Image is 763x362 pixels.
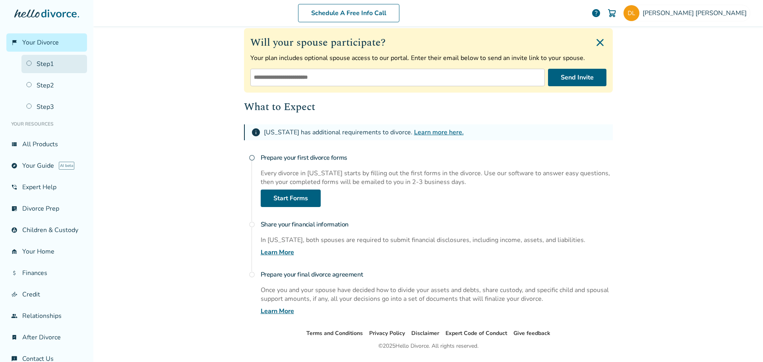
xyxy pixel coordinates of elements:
span: account_child [11,227,17,233]
img: Cart [607,8,617,18]
a: phone_in_talkExpert Help [6,178,87,196]
span: AI beta [59,162,74,170]
a: Step3 [21,98,87,116]
a: Schedule A Free Info Call [298,4,399,22]
a: list_alt_checkDivorce Prep [6,199,87,218]
span: garage_home [11,248,17,255]
a: help [591,8,601,18]
a: Learn more here. [414,128,464,137]
div: Once you and your spouse have decided how to divide your assets and debts, share custody, and spe... [261,286,613,303]
span: explore [11,163,17,169]
span: attach_money [11,270,17,276]
a: Step1 [21,55,87,73]
span: Your Divorce [22,38,59,47]
span: info [251,128,261,137]
li: Disclaimer [411,329,439,338]
div: [US_STATE] has additional requirements to divorce. [264,128,464,137]
span: group [11,313,17,319]
a: flag_2Your Divorce [6,33,87,52]
h4: Prepare your first divorce forms [261,150,613,166]
li: Your Resources [6,116,87,132]
p: Your plan includes optional spouse access to our portal. Enter their email below to send an invit... [250,54,606,62]
span: bookmark_check [11,334,17,341]
h4: Prepare your final divorce agreement [261,267,613,283]
a: garage_homeYour Home [6,242,87,261]
span: radio_button_unchecked [249,271,255,278]
a: account_childChildren & Custody [6,221,87,239]
img: fuller.danielle@yahoo.com [624,5,639,21]
span: [PERSON_NAME] [PERSON_NAME] [643,9,750,17]
div: In [US_STATE], both spouses are required to submit financial disclosures, including income, asset... [261,236,613,244]
a: Step2 [21,76,87,95]
h2: Will your spouse participate? [250,35,606,50]
a: finance_modeCredit [6,285,87,304]
h4: Share your financial information [261,217,613,232]
a: Terms and Conditions [306,329,363,337]
a: Start Forms [261,190,321,207]
a: Privacy Policy [369,329,405,337]
span: phone_in_talk [11,184,17,190]
span: view_list [11,141,17,147]
iframe: Chat Widget [723,324,763,362]
a: bookmark_checkAfter Divorce [6,328,87,347]
span: finance_mode [11,291,17,298]
span: radio_button_unchecked [249,221,255,228]
a: exploreYour GuideAI beta [6,157,87,175]
span: list_alt_check [11,205,17,212]
h2: What to Expect [244,99,613,115]
div: © 2025 Hello Divorce. All rights reserved. [378,341,478,351]
a: Learn More [261,248,294,257]
li: Give feedback [513,329,550,338]
img: Close invite form [594,36,606,49]
span: flag_2 [11,39,17,46]
a: attach_moneyFinances [6,264,87,282]
a: groupRelationships [6,307,87,325]
span: radio_button_unchecked [249,155,255,161]
a: view_listAll Products [6,135,87,153]
span: chat_info [11,356,17,362]
a: Expert Code of Conduct [445,329,507,337]
div: Every divorce in [US_STATE] starts by filling out the first forms in the divorce. Use our softwar... [261,169,613,186]
a: Learn More [261,306,294,316]
button: Send Invite [548,69,606,86]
